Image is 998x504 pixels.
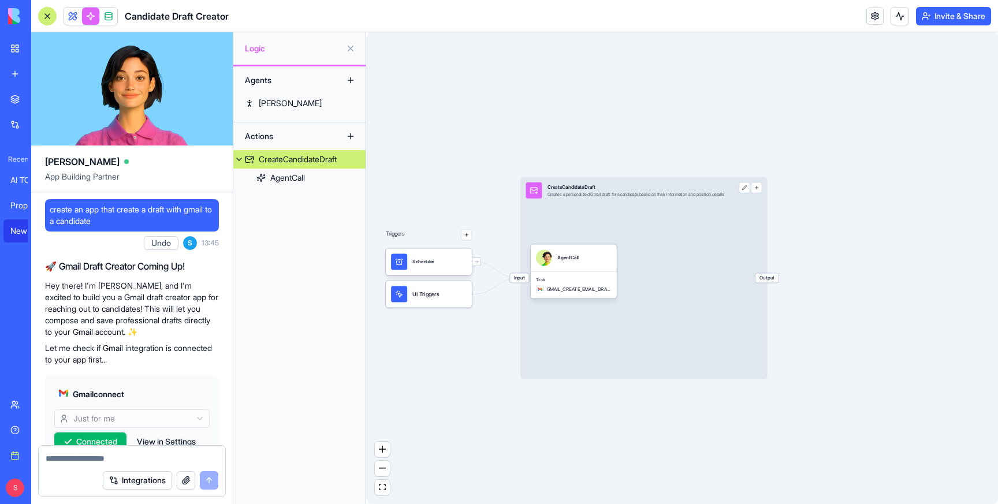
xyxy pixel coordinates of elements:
div: New App [10,225,43,237]
button: zoom out [375,461,390,476]
button: View in Settings [131,432,202,451]
p: Let me check if Gmail integration is connected to your app first... [45,342,219,365]
a: [PERSON_NAME] [233,94,366,113]
span: Input [510,273,529,282]
button: Invite & Share [916,7,991,25]
button: Connected [54,432,126,451]
h2: 🚀 Gmail Draft Creator Coming Up! [45,259,219,273]
div: Agents [239,71,332,89]
a: AgentCall [233,169,366,187]
img: gmail [59,389,68,398]
span: Tools [536,277,612,282]
div: AI TODO List [10,174,43,186]
span: App Building Partner [45,171,219,192]
div: [PERSON_NAME] [259,98,322,109]
span: Recent [3,155,28,164]
span: Output [755,273,779,282]
p: Triggers [386,230,405,241]
span: create an app that create a draft with gmail to a candidate [50,204,214,227]
img: logo [8,8,80,24]
p: Hey there! I'm [PERSON_NAME], and I'm excited to build you a Gmail draft creator app for reaching... [45,280,219,338]
span: Logic [245,43,341,54]
div: Actions [239,127,332,145]
span: Gmail connect [73,389,124,400]
div: Triggers [386,208,472,308]
button: Integrations [103,471,172,490]
span: [PERSON_NAME] [45,155,120,169]
div: Scheduler [386,248,472,275]
a: Proposal Generator [3,194,50,217]
span: Connected [76,436,117,447]
span: UI Triggers [412,290,439,298]
span: 13:45 [202,238,219,248]
div: Creates a personalized Gmail draft for a candidate based on their information and position details [548,192,724,197]
g: Edge from UI_TRIGGERS to 68a304898035e58d1c7686f6 [473,278,519,294]
g: Edge from 68a32a8131378b5e40513584 to 68a304898035e58d1c7686f6 [473,262,519,278]
a: AI TODO List [3,169,50,192]
div: Proposal Generator [10,200,43,211]
div: UI Triggers [386,281,472,308]
button: fit view [375,480,390,495]
button: zoom in [375,442,390,457]
div: AgentCall [270,172,305,184]
div: AgentCall [557,255,579,262]
div: Scheduler [412,259,434,266]
div: CreateCandidateDraft [259,154,337,165]
a: CreateCandidateDraft [233,150,366,169]
span: GMAIL_CREATE_EMAIL_DRAFT [547,286,612,293]
span: S [6,479,24,497]
button: Undo [144,236,178,250]
h1: Candidate Draft Creator [125,9,229,23]
div: AgentCallToolsGMAIL_CREATE_EMAIL_DRAFT [531,244,617,298]
a: New App [3,219,50,242]
span: S [183,236,197,250]
div: CreateCandidateDraft [548,184,724,191]
div: InputCreateCandidateDraftCreates a personalized Gmail draft for a candidate based on their inform... [520,177,768,379]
